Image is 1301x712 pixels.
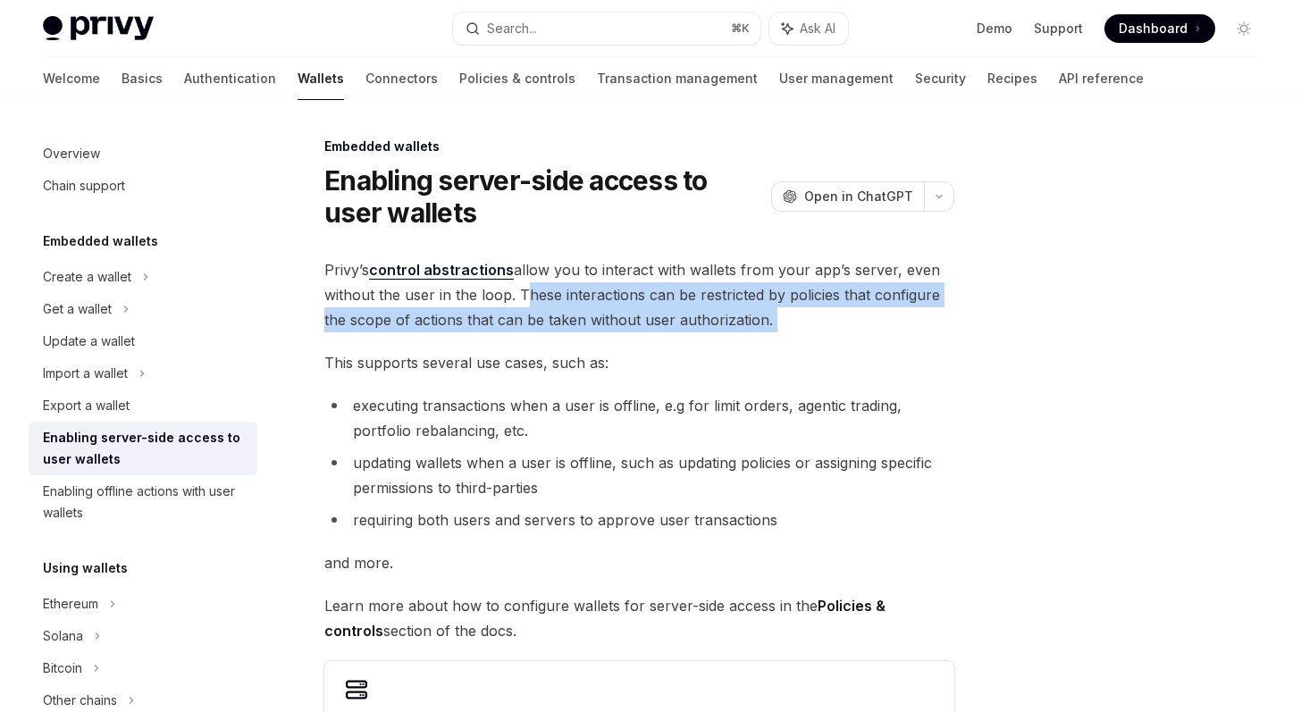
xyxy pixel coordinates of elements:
[43,143,100,164] div: Overview
[43,658,82,679] div: Bitcoin
[324,507,954,532] li: requiring both users and servers to approve user transactions
[769,13,848,45] button: Ask AI
[804,188,913,205] span: Open in ChatGPT
[43,57,100,100] a: Welcome
[459,57,575,100] a: Policies & controls
[43,175,125,197] div: Chain support
[1230,14,1258,43] button: Toggle dark mode
[771,181,924,212] button: Open in ChatGPT
[324,138,954,155] div: Embedded wallets
[800,20,835,38] span: Ask AI
[43,266,131,288] div: Create a wallet
[1104,14,1215,43] a: Dashboard
[779,57,894,100] a: User management
[43,625,83,647] div: Solana
[987,57,1037,100] a: Recipes
[487,18,537,39] div: Search...
[324,164,764,229] h1: Enabling server-side access to user wallets
[43,690,117,711] div: Other chains
[324,350,954,375] span: This supports several use cases, such as:
[453,13,761,45] button: Search...⌘K
[29,475,257,529] a: Enabling offline actions with user wallets
[1059,57,1144,100] a: API reference
[43,230,158,252] h5: Embedded wallets
[369,261,514,280] a: control abstractions
[43,298,112,320] div: Get a wallet
[324,450,954,500] li: updating wallets when a user is offline, such as updating policies or assigning specific permissi...
[324,393,954,443] li: executing transactions when a user is offline, e.g for limit orders, agentic trading, portfolio r...
[324,550,954,575] span: and more.
[29,325,257,357] a: Update a wallet
[365,57,438,100] a: Connectors
[1034,20,1083,38] a: Support
[122,57,163,100] a: Basics
[43,481,247,524] div: Enabling offline actions with user wallets
[43,395,130,416] div: Export a wallet
[29,422,257,475] a: Enabling server-side access to user wallets
[597,57,758,100] a: Transaction management
[915,57,966,100] a: Security
[184,57,276,100] a: Authentication
[324,257,954,332] span: Privy’s allow you to interact with wallets from your app’s server, even without the user in the l...
[977,20,1012,38] a: Demo
[298,57,344,100] a: Wallets
[43,427,247,470] div: Enabling server-side access to user wallets
[1119,20,1188,38] span: Dashboard
[43,16,154,41] img: light logo
[43,363,128,384] div: Import a wallet
[29,170,257,202] a: Chain support
[43,593,98,615] div: Ethereum
[29,138,257,170] a: Overview
[29,390,257,422] a: Export a wallet
[43,331,135,352] div: Update a wallet
[731,21,750,36] span: ⌘ K
[324,593,954,643] span: Learn more about how to configure wallets for server-side access in the section of the docs.
[43,557,128,579] h5: Using wallets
